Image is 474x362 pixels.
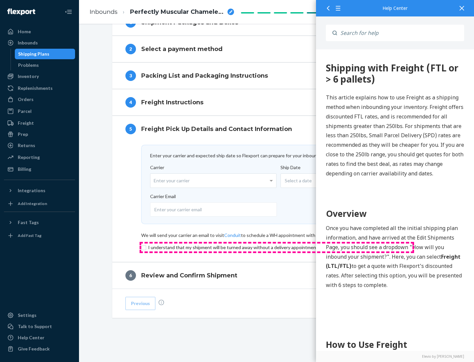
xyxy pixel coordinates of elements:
[280,164,411,193] label: Ship Date
[141,125,292,133] h4: Freight Pick Up Details and Contact Information
[18,51,49,57] div: Shipping Plans
[224,232,241,238] a: Conduit
[4,71,75,82] a: Inventory
[141,98,203,107] h4: Freight Instructions
[18,219,39,226] div: Fast Tags
[10,158,148,171] h1: Overview
[125,270,136,281] div: 6
[4,321,75,332] a: Talk to Support
[18,233,41,238] div: Add Fast Tag
[10,174,148,241] p: Once you have completed all the initial shipping plan information, and have arrived at the Edit S...
[18,28,31,35] div: Home
[4,152,75,163] a: Reporting
[84,2,239,22] ol: breadcrumbs
[4,344,75,354] button: Give Feedback
[18,73,39,80] div: Inventory
[141,232,412,239] div: We will send your carrier an email to visit to schedule a WH appointment with Reference ASN / PO # .
[15,60,75,70] a: Problems
[112,116,441,142] button: 5Freight Pick Up Details and Contact Information
[18,120,34,126] div: Freight
[4,118,75,128] a: Freight
[150,152,404,159] div: Enter your carrier and expected ship date so Flexport can prepare for your inbound .
[125,97,136,108] div: 4
[4,140,75,151] a: Returns
[326,6,464,11] div: Help Center
[18,154,40,161] div: Reporting
[18,131,28,138] div: Prep
[18,85,53,91] div: Replenishments
[18,96,34,103] div: Orders
[4,185,75,196] button: Integrations
[141,45,223,53] h4: Select a payment method
[18,39,38,46] div: Inbounds
[130,8,225,16] span: Perfectly Muscular Chameleon
[7,9,35,15] img: Flexport logo
[10,13,148,35] div: 360 Shipping with Freight (FTL or > 6 pallets)
[150,174,276,188] div: Enter your carrier
[141,71,268,80] h4: Packing List and Packaging Instructions
[150,164,276,188] label: Carrier
[4,106,75,116] a: Parcel
[4,164,75,174] a: Billing
[18,187,45,194] div: Integrations
[337,25,464,41] input: Search
[10,43,148,129] p: This article explains how to use Freight as a shipping method when inbounding your inventory. Fre...
[112,89,441,116] button: 4Freight Instructions
[18,346,50,352] div: Give Feedback
[62,5,75,18] button: Close Navigation
[10,289,148,302] h1: How to Use Freight
[141,271,237,280] h4: Review and Confirm Shipment
[18,108,32,115] div: Parcel
[18,323,52,330] div: Talk to Support
[10,308,148,320] h2: Step 1: Boxes and Labels
[285,177,312,184] span: Select a date
[150,202,277,217] input: Enter your carrier email
[4,83,75,93] a: Replenishments
[112,262,441,289] button: 6Review and Confirm Shipment
[4,26,75,37] a: Home
[15,49,75,59] a: Shipping Plans
[112,63,441,89] button: 3Packing List and Packaging Instructions
[125,297,155,310] button: Previous
[18,334,44,341] div: Help Center
[4,310,75,321] a: Settings
[18,62,39,68] div: Problems
[112,36,441,62] button: 2Select a payment method
[90,8,118,15] a: Inbounds
[4,129,75,140] a: Prep
[4,217,75,228] button: Fast Tags
[125,44,136,54] div: 2
[18,142,35,149] div: Returns
[326,354,464,359] a: Elevio by [PERSON_NAME]
[4,198,75,209] a: Add Integration
[4,38,75,48] a: Inbounds
[18,166,31,172] div: Billing
[125,124,136,134] div: 5
[4,332,75,343] a: Help Center
[4,94,75,105] a: Orders
[18,201,47,206] div: Add Integration
[150,193,400,217] label: Carrier Email
[4,230,75,241] a: Add Fast Tag
[18,312,37,319] div: Settings
[125,70,136,81] div: 3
